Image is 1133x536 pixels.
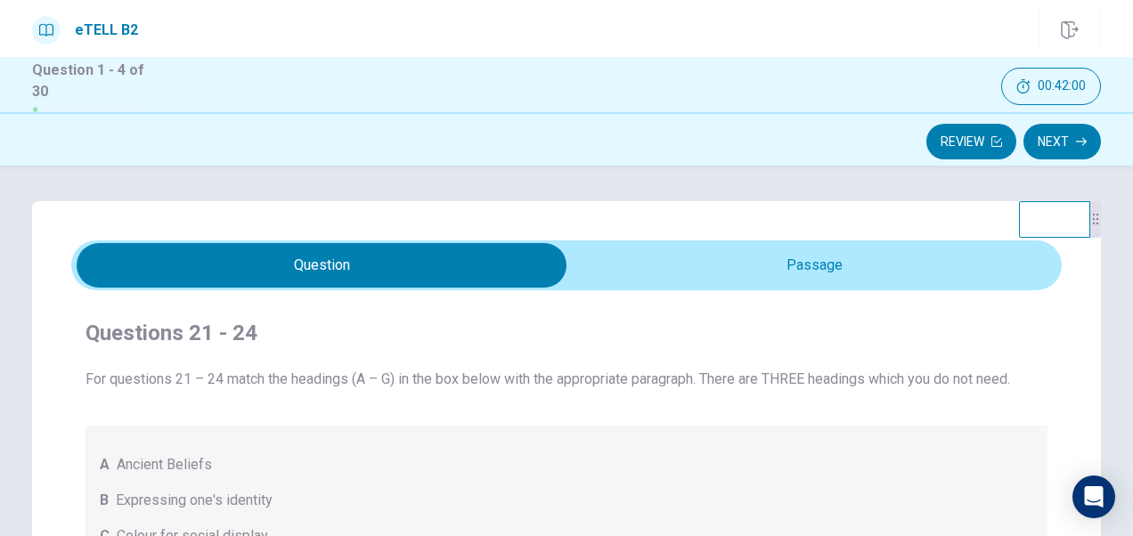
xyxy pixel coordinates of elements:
[926,124,1016,159] button: Review
[1038,79,1086,93] span: 00:42:00
[86,369,1047,390] span: For questions 21 – 24 match the headings (A – G) in the box below with the appropriate paragraph....
[1023,124,1101,159] button: Next
[32,60,148,102] h1: Question 1 - 4 of 30
[117,454,212,475] span: Ancient Beliefs
[86,319,1047,347] h4: Questions 21 - 24
[100,490,109,511] span: B
[100,454,110,475] span: A
[75,20,138,41] h1: eTELL B2
[116,490,273,511] span: Expressing one's identity
[1072,475,1115,518] div: Open Intercom Messenger
[1001,68,1101,105] button: 00:42:00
